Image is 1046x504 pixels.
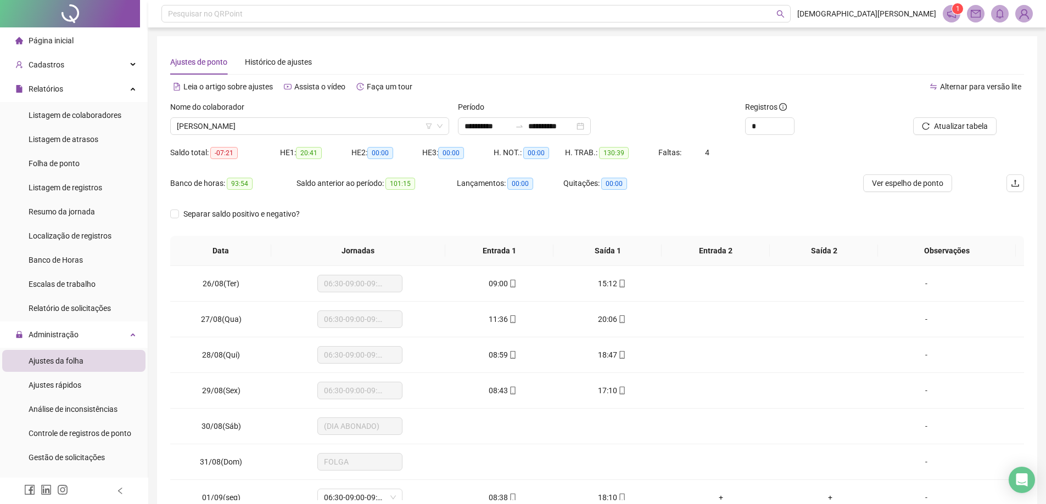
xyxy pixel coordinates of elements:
div: + [785,491,876,503]
span: mobile [617,315,626,323]
span: 06:30-09:00-09:15-12:45 [324,311,396,327]
div: Saldo anterior ao período: [297,177,457,190]
span: youtube [284,83,292,90]
span: left [116,487,124,495]
span: mobile [508,351,517,359]
span: Alternar para versão lite [940,82,1021,91]
span: 11:36 [489,315,508,324]
th: Saída 2 [770,236,878,266]
span: Separar saldo positivo e negativo? [179,208,304,220]
img: 69351 [1016,5,1032,22]
span: linkedin [41,484,52,495]
span: - [925,315,927,324]
span: 130:39 [599,147,629,159]
span: Resumo da jornada [29,207,95,216]
span: 00:00 [367,147,393,159]
span: Atualizar tabela [934,120,988,132]
span: Faltas: [658,148,683,157]
th: Jornadas [271,236,445,266]
span: notification [947,9,956,19]
span: 08:43 [489,386,508,395]
span: mobile [617,494,626,501]
span: 101:15 [385,178,415,190]
span: 09:00 [489,279,508,288]
div: H. NOT.: [494,146,565,159]
div: 08:38 [457,491,549,503]
span: 06:30-09:00-09:15-12:45 [324,347,396,363]
div: HE 3: [422,146,494,159]
span: 15:12 [598,279,617,288]
label: Período [458,101,491,113]
span: mobile [617,387,626,394]
span: 00:00 [601,178,627,190]
th: Entrada 1 [445,236,553,266]
span: 06:30-09:00-09:15-12:45 [324,382,396,399]
span: 4 [705,148,709,157]
th: Data [170,236,271,266]
div: Quitações: [563,177,670,190]
span: file-text [173,83,181,90]
span: mobile [617,351,626,359]
span: facebook [24,484,35,495]
span: 00:00 [523,147,549,159]
span: mobile [508,494,517,501]
button: Atualizar tabela [913,117,997,135]
span: 27/08(Qua) [201,315,242,324]
span: 31/08(Dom) [200,457,242,466]
th: Entrada 2 [662,236,770,266]
span: 00:00 [438,147,464,159]
span: Histórico de ajustes [245,58,312,66]
th: Saída 1 [553,236,662,266]
span: Observações [887,245,1007,257]
span: 01/09(seg) [202,493,240,502]
span: Folha de ponto [29,159,80,168]
span: - [925,279,927,288]
span: Administração [29,330,79,339]
span: mobile [508,280,517,287]
span: info-circle [779,103,787,111]
span: FOLGA [324,454,396,470]
span: 30/08(Sáb) [202,422,241,431]
span: 1 [956,5,960,13]
span: Registros [745,101,787,113]
span: 20:06 [598,315,617,324]
div: H. TRAB.: [565,146,658,159]
span: file [15,85,23,93]
span: -07:21 [210,147,238,159]
span: swap-right [515,122,524,131]
span: Controle de registros de ponto [29,429,131,438]
span: down [437,123,443,129]
span: Cadastros [29,60,64,69]
span: 20:41 [296,147,322,159]
div: 18:10 [566,491,658,503]
span: Listagem de colaboradores [29,111,121,120]
span: reload [922,122,930,130]
span: mobile [617,280,626,287]
span: [DEMOGRAPHIC_DATA][PERSON_NAME] [797,8,936,20]
span: lock [15,331,23,338]
span: mobile [508,315,517,323]
span: swap [930,83,937,90]
span: Ver espelho de ponto [872,177,943,189]
span: 18:47 [598,350,617,359]
span: Gestão de solicitações [29,453,105,462]
div: HE 1: [280,146,351,159]
span: Faça um tour [367,82,412,91]
span: Ajustes rápidos [29,381,81,389]
span: Localização de registros [29,231,111,240]
div: + [675,491,767,503]
span: instagram [57,484,68,495]
span: mail [971,9,981,19]
span: 26/08(Ter) [203,279,239,288]
span: mobile [508,387,517,394]
span: Ajustes da folha [29,356,83,365]
span: 29/08(Sex) [202,386,240,395]
label: Nome do colaborador [170,101,251,113]
span: upload [1011,179,1020,188]
span: ILANA KAUANE FONTES SOUZA [177,118,443,134]
span: 00:00 [507,178,533,190]
span: - [925,457,927,466]
span: 17:10 [598,386,617,395]
div: HE 2: [351,146,423,159]
span: Análise de inconsistências [29,405,118,414]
